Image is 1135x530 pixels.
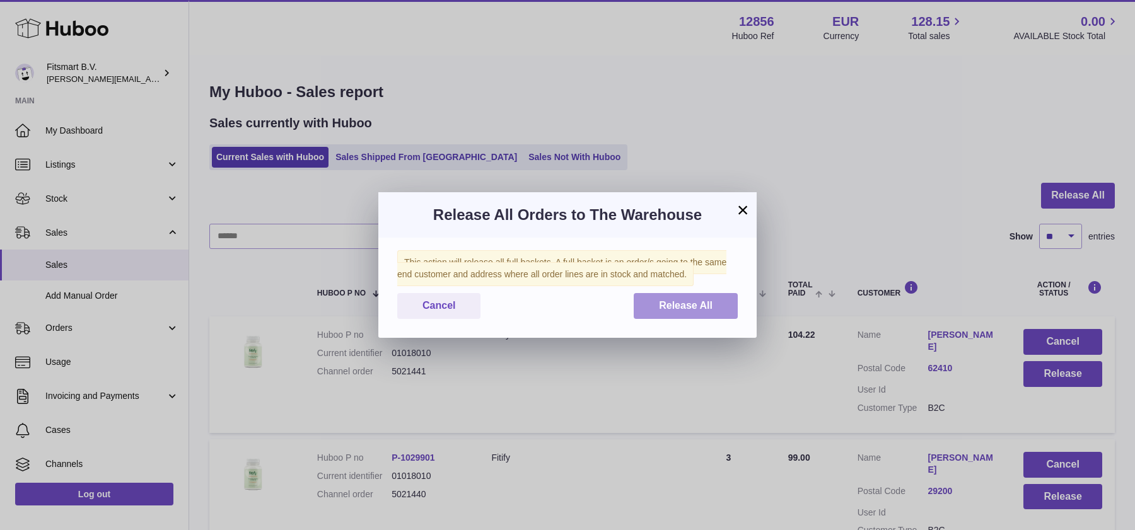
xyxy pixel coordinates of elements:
[659,300,713,311] span: Release All
[397,250,726,286] span: This action will release all full baskets. A full basket is an order/s going to the same end cust...
[422,300,455,311] span: Cancel
[634,293,738,319] button: Release All
[735,202,750,217] button: ×
[397,293,480,319] button: Cancel
[397,205,738,225] h3: Release All Orders to The Warehouse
